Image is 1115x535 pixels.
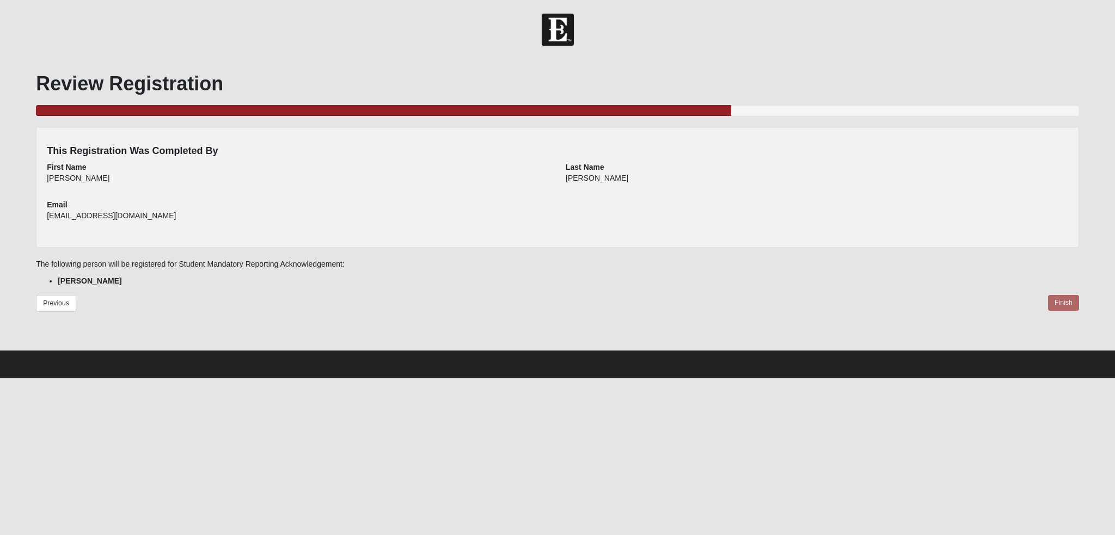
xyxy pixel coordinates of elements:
[47,199,67,210] label: Email
[47,162,86,173] label: First Name
[566,162,604,173] label: Last Name
[47,173,549,191] div: [PERSON_NAME]
[36,72,1079,95] h1: Review Registration
[47,145,1068,157] h4: This Registration Was Completed By
[542,14,574,46] img: Church of Eleven22 Logo
[47,210,549,229] div: [EMAIL_ADDRESS][DOMAIN_NAME]
[566,173,1068,191] div: [PERSON_NAME]
[58,276,121,285] strong: [PERSON_NAME]
[36,259,1079,270] p: The following person will be registered for Student Mandatory Reporting Acknowledgement:
[36,295,76,312] a: Previous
